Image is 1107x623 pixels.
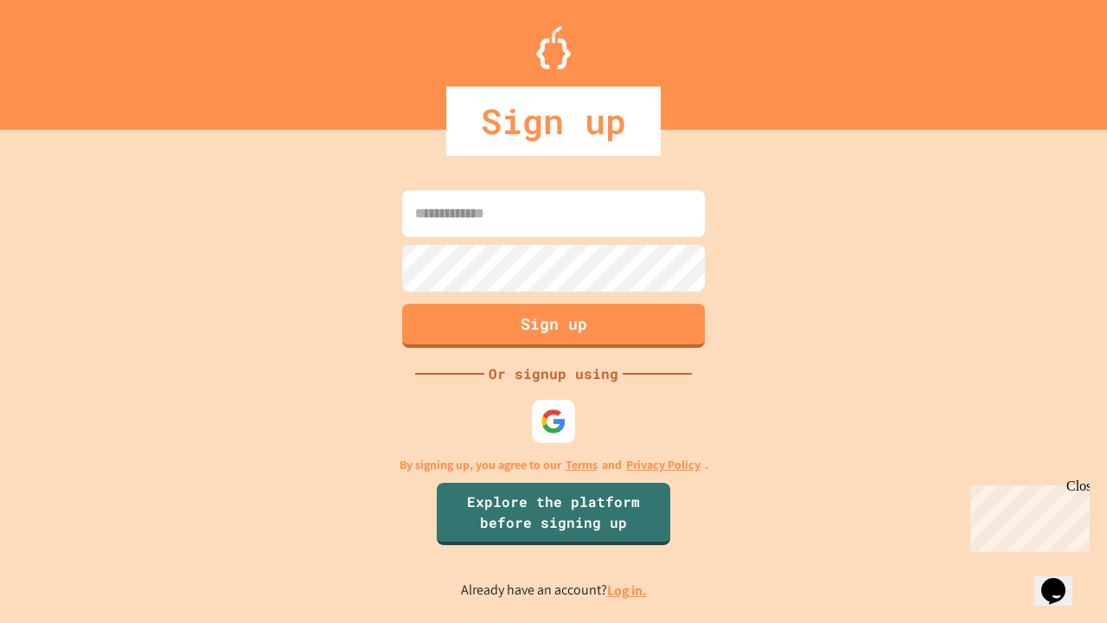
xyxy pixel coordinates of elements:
[607,581,647,600] a: Log in.
[446,87,661,156] div: Sign up
[566,456,598,474] a: Terms
[461,580,647,601] p: Already have an account?
[626,456,701,474] a: Privacy Policy
[963,478,1090,552] iframe: chat widget
[541,408,566,434] img: google-icon.svg
[437,483,670,545] a: Explore the platform before signing up
[536,26,571,69] img: Logo.svg
[7,7,119,110] div: Chat with us now!Close
[484,363,623,384] div: Or signup using
[400,456,708,474] p: By signing up, you agree to our and .
[402,304,705,348] button: Sign up
[1034,554,1090,606] iframe: chat widget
